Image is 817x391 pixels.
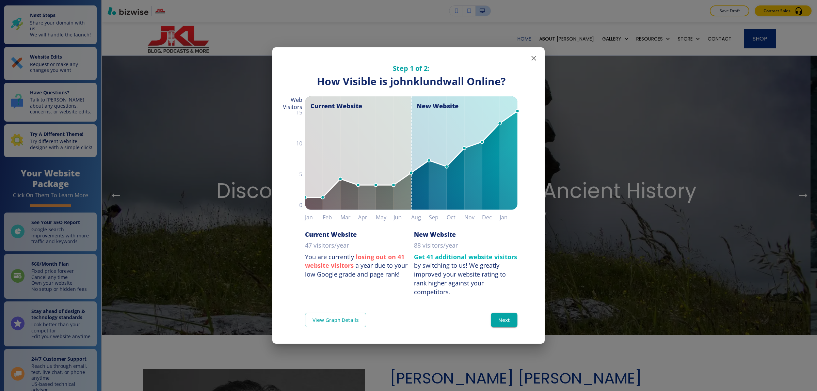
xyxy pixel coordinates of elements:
[394,213,411,222] h6: Jun
[429,213,447,222] h6: Sep
[447,213,464,222] h6: Oct
[376,213,394,222] h6: May
[340,213,358,222] h6: Mar
[414,253,517,261] strong: Get 41 additional website visitors
[500,213,517,222] h6: Jan
[305,230,357,238] h6: Current Website
[305,253,404,270] strong: losing out on 41 website visitors
[414,253,517,297] p: by switching to us!
[323,213,340,222] h6: Feb
[482,213,500,222] h6: Dec
[305,213,323,222] h6: Jan
[358,213,376,222] h6: Apr
[305,253,408,279] p: You are currently a year due to your low Google grade and page rank!
[414,261,506,296] div: We greatly improved your website rating to rank higher against your competitors.
[464,213,482,222] h6: Nov
[305,241,349,250] p: 47 visitors/year
[414,241,458,250] p: 88 visitors/year
[411,213,429,222] h6: Aug
[414,230,456,238] h6: New Website
[491,313,517,327] button: Next
[305,313,366,327] a: View Graph Details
